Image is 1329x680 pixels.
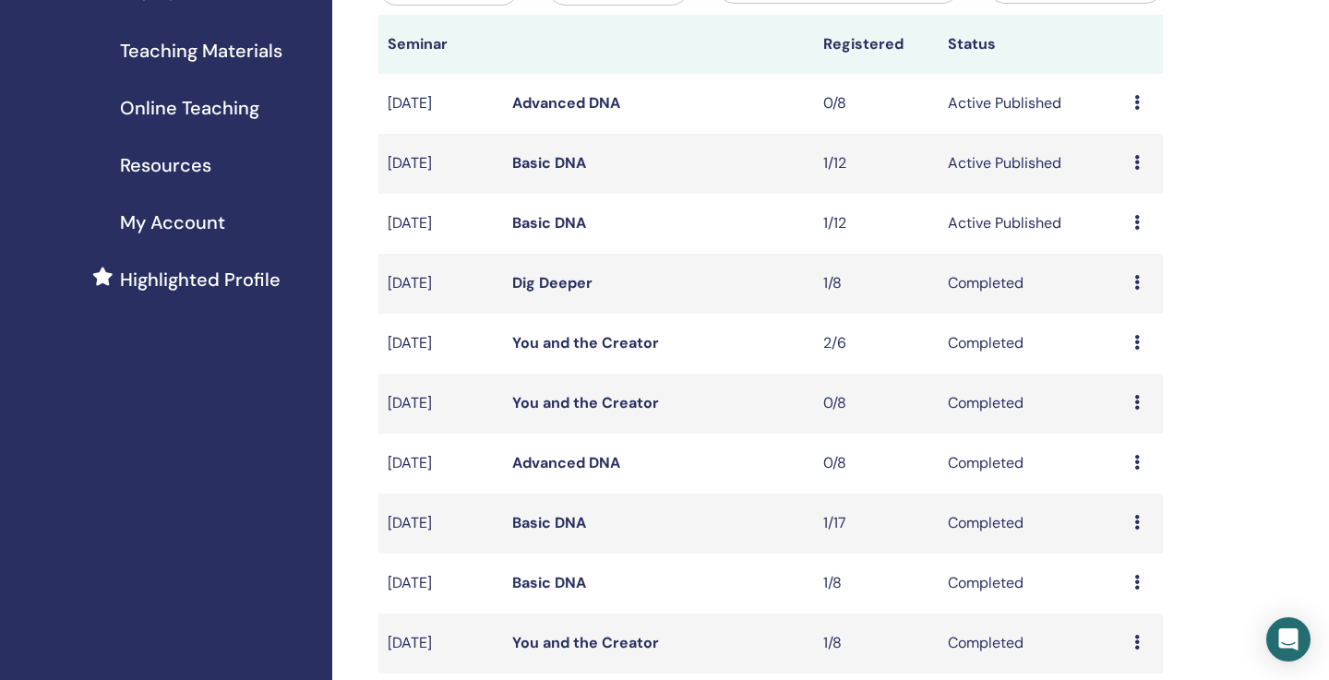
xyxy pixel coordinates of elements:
[378,494,503,554] td: [DATE]
[378,614,503,674] td: [DATE]
[512,153,586,173] a: Basic DNA
[378,194,503,254] td: [DATE]
[120,266,281,293] span: Highlighted Profile
[1266,617,1311,662] div: Open Intercom Messenger
[814,434,939,494] td: 0/8
[939,74,1125,134] td: Active Published
[939,374,1125,434] td: Completed
[939,314,1125,374] td: Completed
[814,374,939,434] td: 0/8
[120,209,225,236] span: My Account
[378,254,503,314] td: [DATE]
[378,434,503,494] td: [DATE]
[512,513,586,532] a: Basic DNA
[939,434,1125,494] td: Completed
[814,15,939,74] th: Registered
[814,254,939,314] td: 1/8
[512,213,586,233] a: Basic DNA
[120,94,259,122] span: Online Teaching
[512,273,593,292] a: Dig Deeper
[378,134,503,194] td: [DATE]
[120,37,282,65] span: Teaching Materials
[512,573,586,592] a: Basic DNA
[939,134,1125,194] td: Active Published
[120,151,211,179] span: Resources
[814,614,939,674] td: 1/8
[814,554,939,614] td: 1/8
[378,74,503,134] td: [DATE]
[814,194,939,254] td: 1/12
[378,15,503,74] th: Seminar
[512,393,659,412] a: You and the Creator
[939,614,1125,674] td: Completed
[939,15,1125,74] th: Status
[378,314,503,374] td: [DATE]
[814,314,939,374] td: 2/6
[512,333,659,352] a: You and the Creator
[939,494,1125,554] td: Completed
[814,134,939,194] td: 1/12
[512,93,620,113] a: Advanced DNA
[378,554,503,614] td: [DATE]
[814,494,939,554] td: 1/17
[939,254,1125,314] td: Completed
[512,453,620,472] a: Advanced DNA
[378,374,503,434] td: [DATE]
[939,194,1125,254] td: Active Published
[814,74,939,134] td: 0/8
[512,633,659,652] a: You and the Creator
[939,554,1125,614] td: Completed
